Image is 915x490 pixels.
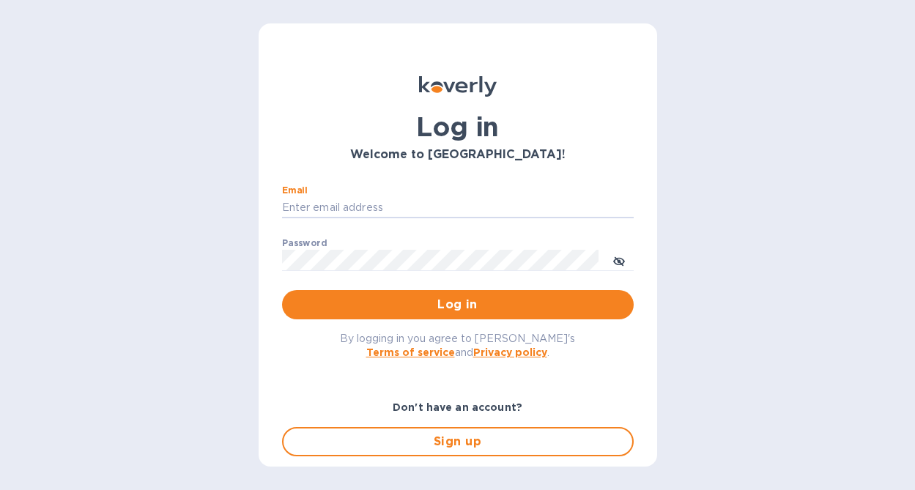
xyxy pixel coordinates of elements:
button: Sign up [282,427,634,456]
label: Email [282,186,308,195]
a: Terms of service [366,346,455,358]
label: Password [282,239,327,248]
span: Sign up [295,433,621,450]
span: Log in [294,296,622,313]
button: Log in [282,290,634,319]
h3: Welcome to [GEOGRAPHIC_DATA]! [282,148,634,162]
span: By logging in you agree to [PERSON_NAME]'s and . [340,333,575,358]
img: Koverly [419,76,497,97]
button: toggle password visibility [604,245,634,275]
b: Don't have an account? [393,401,522,413]
h1: Log in [282,111,634,142]
input: Enter email address [282,197,634,219]
a: Privacy policy [473,346,547,358]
